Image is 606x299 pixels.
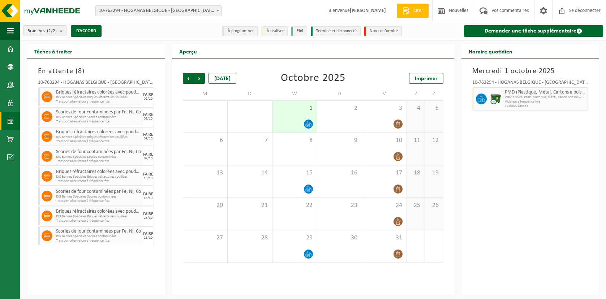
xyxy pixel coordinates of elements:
[231,201,268,209] span: 21
[27,26,57,36] span: Branches
[143,192,153,196] div: FAIRE
[231,136,268,144] span: 7
[38,66,154,77] h3: )
[505,90,586,95] span: PMD (Plastique, Métal, Cartons à boissons) (entreprises)
[144,97,152,101] div: 02/10
[429,136,439,144] span: 12
[187,136,224,144] span: 6
[485,28,576,34] font: Demander une tâche supplémentaire
[56,90,141,95] span: Briques réfractaires colorées avec poudre Fe, Ni,Co
[366,136,403,144] span: 10
[276,169,313,177] span: 15
[317,87,362,100] td: D
[56,135,141,139] span: DIS Bennes Spéciales Briques réfractaires souillées
[409,73,443,84] a: Imprimer
[490,94,501,104] img: WB-1100-CU
[56,139,141,144] span: Transport aller-retour à fréquence fixe
[56,115,141,120] span: DIS Bennes Spéciales Scories contaminées
[183,87,228,100] td: M
[261,26,288,36] li: À réaliser
[362,87,407,100] td: V
[38,68,82,75] font: En attente (
[56,120,141,124] span: Transport aller-retour à fréquence fixe
[56,219,141,223] span: Transport aller-retour à fréquence fixe
[209,73,236,84] div: [DATE]
[311,26,361,36] li: Terminé et déconnecté
[222,26,258,36] li: À programmer
[143,113,153,117] div: FAIRE
[56,189,141,195] span: Scories de four contaminées par Fe, Ni, Co
[187,201,224,209] span: 20
[187,169,224,177] span: 13
[144,236,152,240] div: 23/10
[472,66,588,77] h3: Mercredi 1 octobre 2025
[505,104,586,108] span: T250002149333
[144,216,152,220] div: 23/10
[71,25,102,37] button: D’ACCORD
[144,196,152,200] div: 16/10
[328,8,386,13] font: Bienvenue
[56,129,141,135] span: Briques réfractaires colorées avec poudre Fe, Ni,Co
[56,149,141,155] span: Scories de four contaminées par Fe, Ni, Co
[411,201,421,209] span: 25
[56,155,141,159] span: DIS Bennes Spéciales Scories contaminées
[321,234,358,242] span: 30
[56,95,141,100] span: DIS Bennes Spéciales Briques réfractaires souillées
[366,169,403,177] span: 17
[96,6,222,16] span: 10-763294 - HOGANAS BELGIUM - ATH
[187,234,224,242] span: 27
[194,73,205,84] span: Prochain
[56,100,141,104] span: Transport aller-retour à fréquence fixe
[291,26,307,36] li: Fini
[411,169,421,177] span: 18
[272,87,317,100] td: W
[364,26,402,36] li: Non-conformité
[429,104,439,112] span: 5
[38,80,154,87] div: 10-763294 - HOGANAS BELGIQUE - [GEOGRAPHIC_DATA]
[143,212,153,216] div: FAIRE
[429,169,439,177] span: 19
[144,117,152,121] div: 02/10
[56,214,141,219] span: DIS Bennes Spéciales Briques réfractaires souillées
[366,104,403,112] span: 3
[276,136,313,144] span: 8
[321,136,358,144] span: 9
[56,175,141,179] span: DIS Bennes Spéciales Briques réfractaires souillées
[412,7,425,14] span: Citer
[56,199,141,203] span: Transport aller-retour à fréquence fixe
[281,73,345,84] div: Octobre 2025
[228,87,272,100] td: D
[397,4,429,18] a: Citer
[231,234,268,242] span: 28
[366,201,403,209] span: 24
[429,201,439,209] span: 26
[350,8,386,13] strong: [PERSON_NAME]
[321,104,358,112] span: 2
[276,201,313,209] span: 22
[143,93,153,97] div: FAIRE
[407,87,425,100] td: Z
[144,137,152,140] div: 09/10
[78,68,82,75] span: 8
[143,232,153,236] div: FAIRE
[56,234,141,239] span: DIS Bennes Spéciales Scories contaminées
[144,157,152,160] div: 09/10
[461,44,520,58] h2: Horaire quotidien
[411,104,421,112] span: 4
[321,169,358,177] span: 16
[464,25,603,37] a: Demander une tâche supplémentaire
[56,169,141,175] span: Briques réfractaires colorées avec poudre Fe, Ni,Co
[56,109,141,115] span: Scories de four contaminées par Fe, Ni, Co
[425,87,443,100] td: Z
[415,76,438,82] span: Imprimer
[321,201,358,209] span: 23
[505,100,586,104] span: Vidange à fréquence fixe
[95,5,222,16] span: 10-763294 - HOGANAS BELGIUM - ATH
[172,44,204,58] h2: Aperçu
[144,177,152,180] div: 16/10
[276,104,313,112] span: 1
[47,29,57,33] count: (2/2)
[23,25,66,36] button: Branches(2/2)
[56,229,141,234] span: Scories de four contaminées par Fe, Ni, Co
[411,136,421,144] span: 11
